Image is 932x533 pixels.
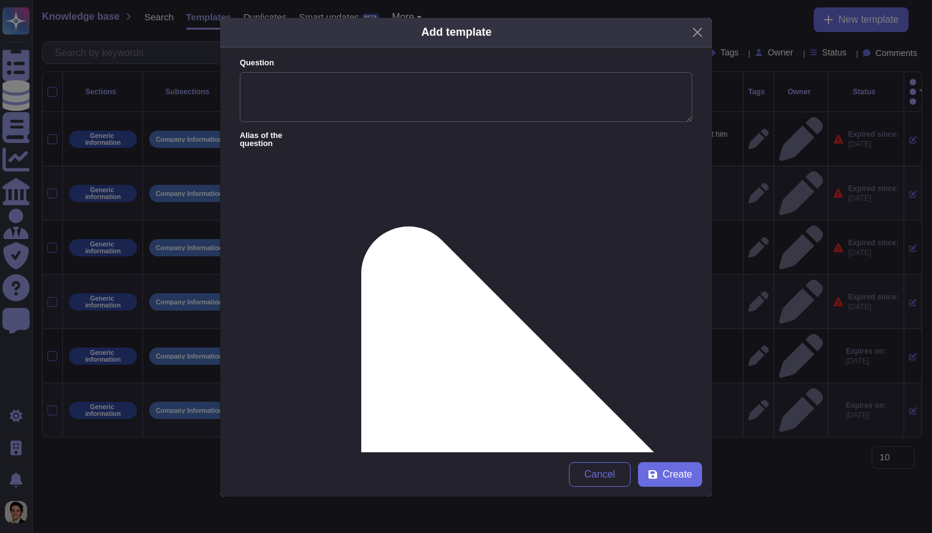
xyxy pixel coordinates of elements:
button: Close [688,23,707,42]
button: Create [638,462,702,487]
button: Cancel [569,462,631,487]
label: Question [240,59,692,67]
span: Cancel [584,470,615,479]
span: Create [663,470,692,479]
div: Add template [421,24,491,41]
